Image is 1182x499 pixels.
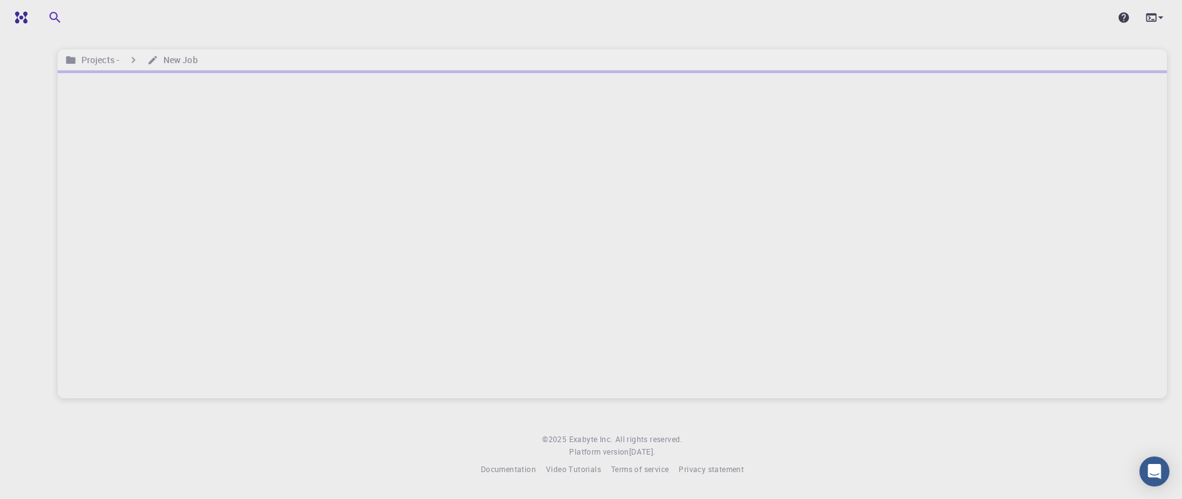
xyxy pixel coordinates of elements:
span: [DATE] . [629,446,655,456]
nav: breadcrumb [63,53,200,67]
span: All rights reserved. [615,433,682,446]
span: Documentation [481,464,536,474]
a: Terms of service [611,463,669,476]
a: Exabyte Inc. [569,433,613,446]
span: Video Tutorials [546,464,601,474]
a: Documentation [481,463,536,476]
a: [DATE]. [629,446,655,458]
div: Open Intercom Messenger [1139,456,1169,486]
span: Terms of service [611,464,669,474]
span: Platform version [569,446,629,458]
a: Privacy statement [679,463,744,476]
a: Video Tutorials [546,463,601,476]
img: logo [10,11,28,24]
h6: New Job [158,53,198,67]
span: © 2025 [542,433,568,446]
h6: Projects - [76,53,120,67]
span: Exabyte Inc. [569,434,613,444]
span: Privacy statement [679,464,744,474]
